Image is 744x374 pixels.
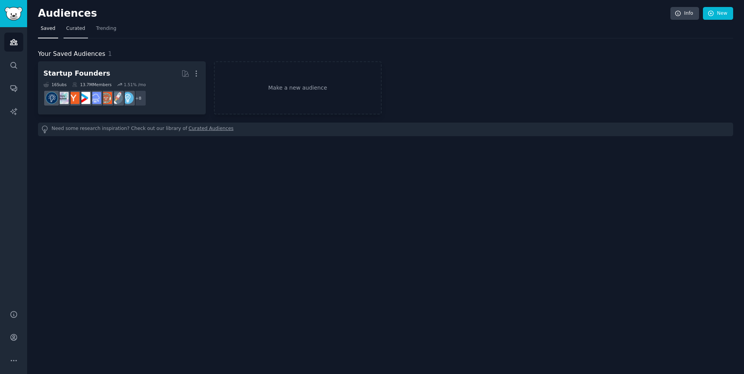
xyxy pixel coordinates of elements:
span: Trending [96,25,116,32]
img: Entrepreneur [122,92,134,104]
img: GummySearch logo [5,7,22,21]
img: startups [111,92,123,104]
img: SaaS [89,92,101,104]
img: EntrepreneurRideAlong [100,92,112,104]
span: Curated [66,25,85,32]
img: startup [78,92,90,104]
span: Saved [41,25,55,32]
a: Startup Founders16Subs13.7MMembers1.51% /mo+8EntrepreneurstartupsEntrepreneurRideAlongSaaSstartup... [38,61,206,114]
a: Curated Audiences [189,125,234,133]
div: Startup Founders [43,69,110,78]
span: 1 [108,50,112,57]
h2: Audiences [38,7,670,20]
img: indiehackers [57,92,69,104]
span: Your Saved Audiences [38,49,105,59]
a: Make a new audience [214,61,382,114]
img: Entrepreneurship [46,92,58,104]
div: + 8 [130,90,146,106]
div: 16 Sub s [43,82,67,87]
div: 13.7M Members [72,82,112,87]
div: 1.51 % /mo [124,82,146,87]
div: Need some research inspiration? Check out our library of [38,123,733,136]
a: Trending [93,23,119,38]
a: Saved [38,23,58,38]
a: Curated [64,23,88,38]
a: Info [670,7,699,20]
a: New [703,7,733,20]
img: ycombinator [67,92,79,104]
